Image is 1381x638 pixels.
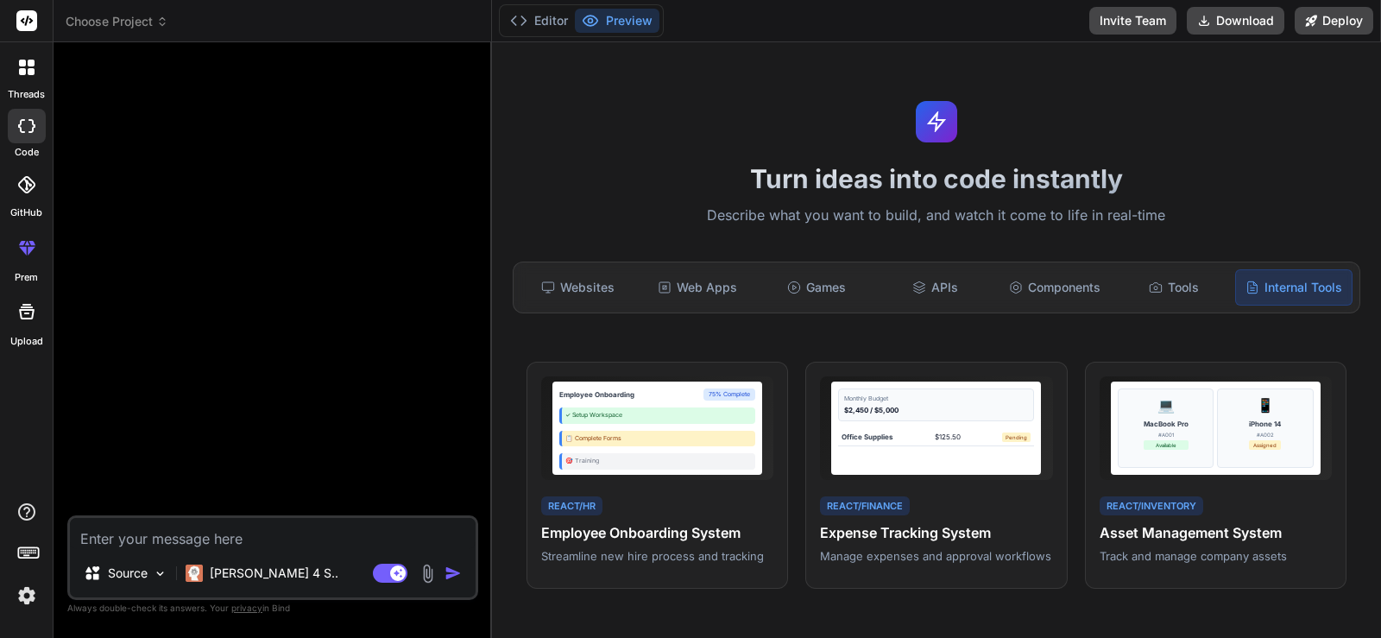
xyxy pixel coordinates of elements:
[820,548,1052,564] p: Manage expenses and approval workflows
[153,566,167,581] img: Pick Models
[844,395,1028,404] div: Monthly Budget
[67,600,478,616] p: Always double-check its answers. Your in Bind
[502,205,1371,227] p: Describe what you want to build, and watch it come to life in real-time
[1100,522,1332,543] h4: Asset Management System
[541,496,602,516] div: React/HR
[559,431,755,447] div: 📋 Complete Forms
[759,269,874,306] div: Games
[520,269,636,306] div: Websites
[1144,431,1189,439] div: #A001
[935,432,961,442] div: $125.50
[1100,496,1203,516] div: React/Inventory
[503,9,575,33] button: Editor
[1089,7,1176,35] button: Invite Team
[502,163,1371,194] h1: Turn ideas into code instantly
[10,205,42,220] label: GitHub
[231,603,262,613] span: privacy
[1157,395,1175,415] div: 💻
[1249,440,1281,450] div: Assigned
[445,565,462,582] img: icon
[1235,269,1353,306] div: Internal Tools
[210,565,338,582] p: [PERSON_NAME] 4 S..
[820,496,910,516] div: React/Finance
[418,564,438,584] img: attachment
[559,389,634,400] div: Employee Onboarding
[842,432,892,442] div: Office Supplies
[559,453,755,470] div: 🎯 Training
[559,407,755,424] div: ✓ Setup Workspace
[8,87,45,102] label: threads
[997,269,1113,306] div: Components
[15,145,39,160] label: code
[66,13,168,30] span: Choose Project
[12,581,41,610] img: settings
[541,522,773,543] h4: Employee Onboarding System
[15,270,38,285] label: prem
[1116,269,1232,306] div: Tools
[1257,395,1274,415] div: 📱
[575,9,659,33] button: Preview
[640,269,755,306] div: Web Apps
[1100,548,1332,564] p: Track and manage company assets
[878,269,993,306] div: APIs
[1144,419,1189,429] div: MacBook Pro
[1002,433,1031,442] div: Pending
[1295,7,1373,35] button: Deploy
[186,565,203,582] img: Claude 4 Sonnet
[820,522,1052,543] h4: Expense Tracking System
[844,405,1028,415] div: $2,450 / $5,000
[1249,431,1281,439] div: #A002
[541,548,773,564] p: Streamline new hire process and tracking
[10,334,43,349] label: Upload
[1144,440,1189,450] div: Available
[108,565,148,582] p: Source
[1187,7,1284,35] button: Download
[1249,419,1281,429] div: iPhone 14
